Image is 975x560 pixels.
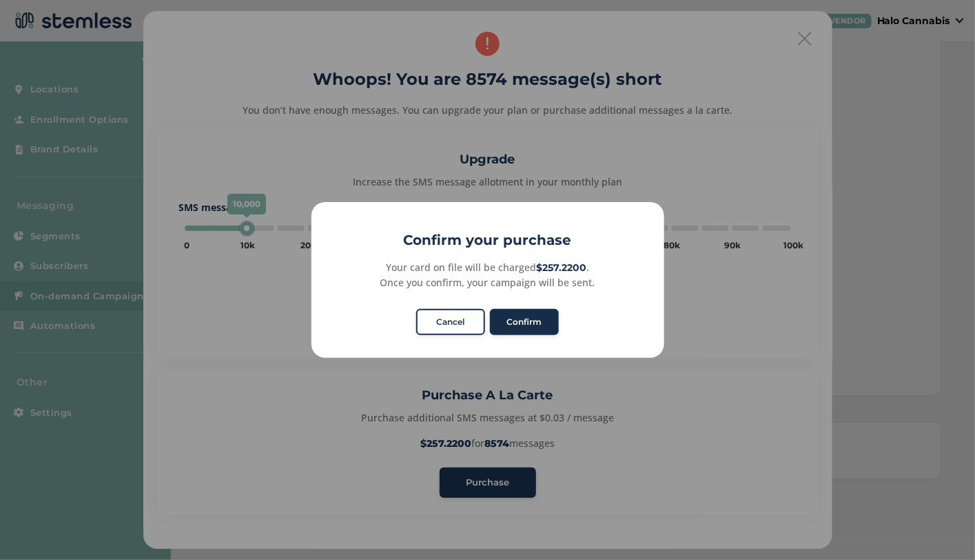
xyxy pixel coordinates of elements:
strong: $257.2200 [536,261,586,274]
div: Your card on file will be charged . Once you confirm, your campaign will be sent. [327,260,648,290]
iframe: Chat Widget [906,494,975,560]
button: Confirm [490,309,559,335]
h2: Confirm your purchase [311,230,664,250]
button: Cancel [416,309,485,335]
